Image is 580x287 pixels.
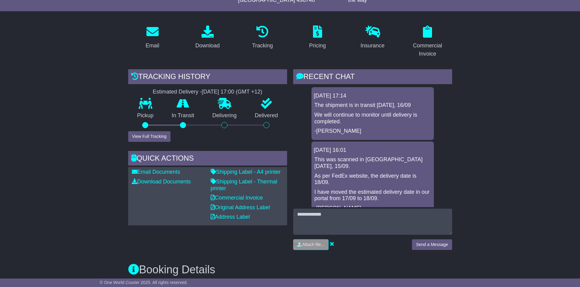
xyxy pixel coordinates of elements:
[357,23,388,52] a: Insurance
[146,42,159,50] div: Email
[128,131,170,142] button: View Full Tracking
[315,189,431,202] p: I have moved the estimated delivery date in our portal from 17/09 to 18/09.
[403,23,452,60] a: Commercial Invoice
[211,169,281,175] a: Shipping Label - A4 printer
[211,179,277,191] a: Shipping Label - Thermal printer
[315,173,431,186] p: As per FedEx website, the delivery date is 18/09.
[293,69,452,86] div: RECENT CHAT
[163,112,203,119] p: In Transit
[132,179,191,185] a: Download Documents
[252,42,273,50] div: Tracking
[314,93,431,99] div: [DATE] 17:14
[128,151,287,167] div: Quick Actions
[211,214,250,220] a: Address Label
[309,42,326,50] div: Pricing
[315,156,431,169] p: This was scanned in [GEOGRAPHIC_DATA] [DATE], 15/09.
[191,23,223,52] a: Download
[128,112,163,119] p: Pickup
[100,280,188,285] span: © One World Courier 2025. All rights reserved.
[202,89,262,95] div: [DATE] 17:00 (GMT +12)
[203,112,246,119] p: Delivering
[315,102,431,109] p: The shipment is in transit [DATE], 16/09
[211,195,263,201] a: Commercial Invoice
[315,112,431,125] p: We will continue to monitor until delivery is completed.
[315,205,431,212] p: -[PERSON_NAME]
[248,23,277,52] a: Tracking
[128,69,287,86] div: Tracking history
[314,147,431,154] div: [DATE] 16:01
[246,112,287,119] p: Delivered
[412,239,452,250] button: Send a Message
[195,42,220,50] div: Download
[128,89,287,95] div: Estimated Delivery -
[305,23,330,52] a: Pricing
[407,42,448,58] div: Commercial Invoice
[360,42,385,50] div: Insurance
[128,264,452,276] h3: Booking Details
[315,128,431,135] p: -[PERSON_NAME]
[211,204,270,210] a: Original Address Label
[142,23,163,52] a: Email
[132,169,180,175] a: Email Documents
